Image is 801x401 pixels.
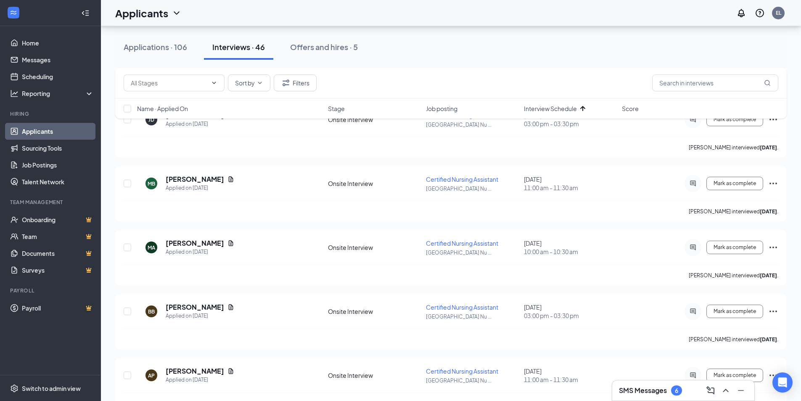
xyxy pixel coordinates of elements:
[166,376,234,384] div: Applied on [DATE]
[714,308,756,314] span: Mark as complete
[426,313,519,320] p: [GEOGRAPHIC_DATA] Nu ...
[652,74,778,91] input: Search in interviews
[764,80,771,86] svg: MagnifyingGlass
[22,68,94,85] a: Scheduling
[426,239,498,247] span: Certified Nursing Assistant
[706,369,763,382] button: Mark as complete
[760,336,777,343] b: [DATE]
[10,110,92,117] div: Hiring
[426,377,519,384] p: [GEOGRAPHIC_DATA] Nu ...
[524,367,617,384] div: [DATE]
[227,304,234,311] svg: Document
[166,303,224,312] h5: [PERSON_NAME]
[714,181,756,186] span: Mark as complete
[81,9,90,17] svg: Collapse
[578,104,588,114] svg: ArrowUp
[328,243,421,252] div: Onsite Interview
[115,6,168,20] h1: Applicants
[274,74,317,91] button: Filter Filters
[228,74,270,91] button: Sort byChevronDown
[760,144,777,151] b: [DATE]
[22,384,81,393] div: Switch to admin view
[736,385,746,396] svg: Minimize
[22,211,94,228] a: OnboardingCrown
[22,300,94,316] a: PayrollCrown
[22,228,94,245] a: TeamCrown
[760,272,777,279] b: [DATE]
[212,42,265,52] div: Interviews · 46
[772,372,793,393] div: Open Intercom Messenger
[328,307,421,316] div: Onsite Interview
[524,311,617,320] span: 03:00 pm - 03:30 pm
[689,336,778,343] p: [PERSON_NAME] interviewed .
[706,241,763,254] button: Mark as complete
[755,8,765,18] svg: QuestionInfo
[524,303,617,320] div: [DATE]
[22,89,94,98] div: Reporting
[290,42,358,52] div: Offers and hires · 5
[166,312,234,320] div: Applied on [DATE]
[10,287,92,294] div: Payroll
[328,104,345,113] span: Stage
[22,35,94,51] a: Home
[166,248,234,256] div: Applied on [DATE]
[688,180,698,187] svg: ActiveChat
[689,144,778,151] p: [PERSON_NAME] interviewed .
[22,157,94,173] a: Job Postings
[148,244,155,251] div: MA
[675,387,678,394] div: 6
[166,366,224,376] h5: [PERSON_NAME]
[166,184,234,192] div: Applied on [DATE]
[148,308,155,315] div: BB
[719,384,732,397] button: ChevronUp
[688,372,698,379] svg: ActiveChat
[426,249,519,256] p: [GEOGRAPHIC_DATA] Nu ...
[768,178,778,189] svg: Ellipses
[124,42,187,52] div: Applications · 106
[328,179,421,188] div: Onsite Interview
[768,242,778,252] svg: Ellipses
[426,104,457,113] span: Job posting
[622,104,639,113] span: Score
[706,305,763,318] button: Mark as complete
[137,104,188,113] span: Name · Applied On
[22,245,94,262] a: DocumentsCrown
[166,239,224,248] h5: [PERSON_NAME]
[688,244,698,251] svg: ActiveChat
[524,247,617,256] span: 10:00 am - 10:30 am
[768,370,778,380] svg: Ellipses
[760,208,777,215] b: [DATE]
[227,368,234,374] svg: Document
[227,176,234,183] svg: Document
[734,384,748,397] button: Minimize
[235,80,255,86] span: Sort by
[706,385,716,396] svg: ComposeMessage
[10,199,92,206] div: Team Management
[524,375,617,384] span: 11:00 am - 11:30 am
[689,272,778,279] p: [PERSON_NAME] interviewed .
[22,140,94,157] a: Sourcing Tools
[22,173,94,190] a: Talent Network
[706,177,763,190] button: Mark as complete
[10,384,19,393] svg: Settings
[688,308,698,315] svg: ActiveChat
[426,185,519,192] p: [GEOGRAPHIC_DATA] Nu ...
[328,371,421,380] div: Onsite Interview
[9,8,18,17] svg: WorkstreamLogo
[22,51,94,68] a: Messages
[10,89,19,98] svg: Analysis
[172,8,182,18] svg: ChevronDown
[426,303,498,311] span: Certified Nursing Assistant
[776,9,781,16] div: EL
[524,183,617,192] span: 11:00 am - 11:30 am
[524,104,577,113] span: Interview Schedule
[714,244,756,250] span: Mark as complete
[619,386,667,395] h3: SMS Messages
[721,385,731,396] svg: ChevronUp
[689,208,778,215] p: [PERSON_NAME] interviewed .
[768,306,778,316] svg: Ellipses
[736,8,746,18] svg: Notifications
[256,80,263,86] svg: ChevronDown
[166,175,224,184] h5: [PERSON_NAME]
[227,240,234,247] svg: Document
